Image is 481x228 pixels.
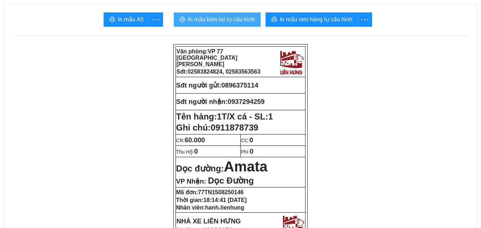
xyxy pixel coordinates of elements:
strong: Dọc đường: [176,164,268,173]
span: Thu Hộ: [176,149,198,155]
span: 0911878739 [211,123,258,132]
span: In mẫu A5 [118,15,143,24]
button: printerIn mẫu biên lai tự cấu hình [174,12,261,27]
span: more [358,15,372,24]
span: 0 [250,148,253,155]
span: In mẫu biên lai tự cấu hình [188,15,255,24]
span: VP 77 [GEOGRAPHIC_DATA][PERSON_NAME] [177,48,237,67]
span: printer [109,16,115,23]
strong: Nhân viên: [176,205,244,211]
span: 0 [250,136,253,144]
span: 0896375114 [221,81,258,89]
strong: Sđt: [177,69,261,75]
span: 0 [194,148,198,155]
span: CC: [241,138,253,143]
button: printerIn mẫu A5 [104,12,149,27]
span: VP Nhận: [176,177,206,185]
strong: Tên hàng: [176,112,273,121]
span: 60.000 [185,136,205,144]
button: more [358,12,372,27]
span: 1 [268,112,273,121]
span: printer [179,16,185,23]
span: Amata [224,159,267,174]
span: 18:14:41 [DATE] [203,197,247,203]
span: 0937294259 [228,98,265,105]
span: 77TN1508250146 [198,189,244,195]
span: more [149,15,163,24]
span: Phí: [241,149,253,155]
span: 1T/X cá - SL: [217,112,273,121]
strong: NHÀ XE LIÊN HƯNG [177,217,241,225]
strong: Sđt người gửi: [176,81,221,89]
span: Ghi chú: [176,123,258,132]
span: In mẫu tem hàng tự cấu hình [280,15,352,24]
strong: Văn phòng: [177,48,237,67]
span: hanh.lienhung [205,205,244,211]
strong: Mã đơn: [176,189,244,195]
button: more [149,12,163,27]
span: printer [271,16,277,23]
strong: Thời gian: [176,197,247,203]
img: logo [278,48,305,75]
button: printerIn mẫu tem hàng tự cấu hình [266,12,358,27]
span: CR: [176,138,205,143]
span: 02583824824, 02583563563 [188,69,261,75]
strong: Sđt người nhận: [176,98,228,105]
span: Dọc Đường [208,176,254,185]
